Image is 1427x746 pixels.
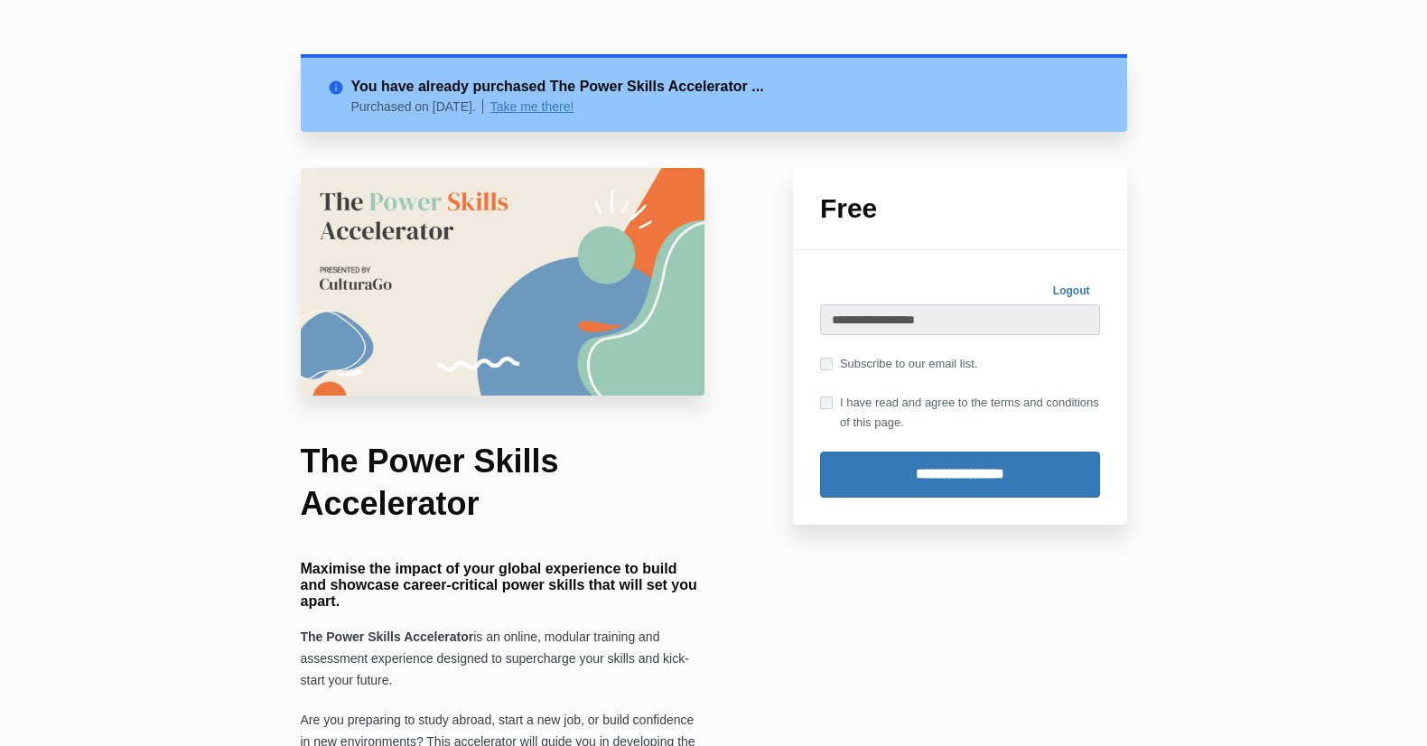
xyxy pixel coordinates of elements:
[301,168,705,396] img: aa6762d-2f0f-00e-e71-e72f5f543d_Course_image_option_2.png
[490,99,574,114] a: Take me there!
[1043,277,1100,304] a: Logout
[820,195,1100,222] h1: Free
[820,396,833,409] input: I have read and agree to the terms and conditions of this page.
[301,441,705,526] h1: The Power Skills Accelerator
[351,99,484,114] p: Purchased on [DATE].
[351,76,1100,98] h2: You have already purchased The Power Skills Accelerator ...
[328,76,351,92] i: info
[820,393,1100,433] label: I have read and agree to the terms and conditions of this page.
[301,629,474,644] strong: The Power Skills Accelerator
[820,358,833,370] input: Subscribe to our email list.
[301,627,705,692] p: is an online, modular training and assessment experience designed to supercharge your skills and ...
[301,561,705,609] h4: Maximise the impact of your global experience to build and showcase career-critical power skills ...
[820,354,977,374] label: Subscribe to our email list.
